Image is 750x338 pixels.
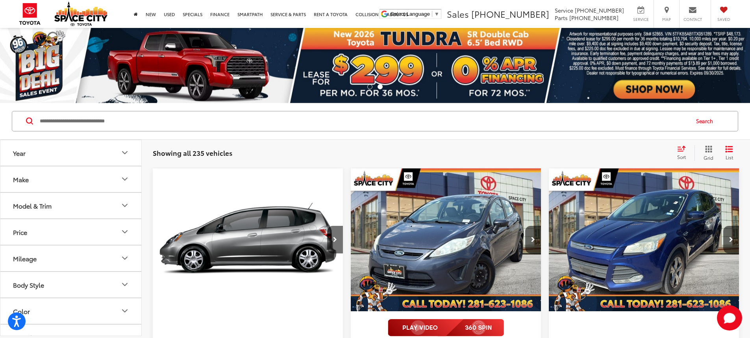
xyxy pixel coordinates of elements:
[120,227,130,236] div: Price
[719,145,739,161] button: List View
[575,6,624,14] span: [PHONE_NUMBER]
[725,154,733,161] span: List
[120,201,130,210] div: Model & Trim
[13,202,52,209] div: Model & Trim
[391,11,430,17] span: Select Language
[152,168,344,311] a: 2010 Honda Fit Base2010 Honda Fit Base2010 Honda Fit Base2010 Honda Fit Base
[548,168,740,311] a: 2014 Ford Escape SE2014 Ford Escape SE2014 Ford Escape SE2014 Ford Escape SE
[715,17,732,22] span: Saved
[0,140,142,166] button: YearYear
[673,145,694,161] button: Select sort value
[39,112,689,131] input: Search by Make, Model, or Keyword
[471,7,549,20] span: [PHONE_NUMBER]
[632,17,650,22] span: Service
[0,298,142,324] button: ColorColor
[388,319,504,336] img: full motion video
[677,153,686,160] span: Sort
[0,193,142,218] button: Model & TrimModel & Trim
[569,14,619,22] span: [PHONE_NUMBER]
[434,11,439,17] span: ▼
[13,175,29,183] div: Make
[13,149,26,157] div: Year
[13,281,44,288] div: Body Style
[683,17,702,22] span: Contact
[555,6,573,14] span: Service
[548,168,740,311] div: 2014 Ford Escape SE 0
[13,228,27,236] div: Price
[658,17,675,22] span: Map
[327,226,343,253] button: Next image
[0,166,142,192] button: MakeMake
[120,280,130,289] div: Body Style
[0,246,142,271] button: MileageMileage
[120,148,130,157] div: Year
[548,168,740,312] img: 2014 Ford Escape SE
[120,253,130,263] div: Mileage
[717,305,742,331] button: Toggle Chat Window
[525,226,541,253] button: Next image
[350,168,542,311] div: 2013 Ford Fiesta S 0
[391,11,439,17] a: Select Language​
[54,2,107,26] img: Space City Toyota
[694,145,719,161] button: Grid View
[13,307,30,315] div: Color
[152,168,344,312] img: 2010 Honda Fit Base
[0,219,142,245] button: PricePrice
[13,255,37,262] div: Mileage
[120,174,130,184] div: Make
[153,148,232,157] span: Showing all 235 vehicles
[555,14,568,22] span: Parts
[447,7,469,20] span: Sales
[0,272,142,297] button: Body StyleBody Style
[152,168,344,311] div: 2010 Honda Fit Base 0
[689,111,724,131] button: Search
[350,168,542,312] img: 2013 Ford Fiesta S
[120,306,130,316] div: Color
[350,168,542,311] a: 2013 Ford Fiesta S2013 Ford Fiesta S2013 Ford Fiesta S2013 Ford Fiesta S
[704,154,713,161] span: Grid
[717,305,742,331] svg: Start Chat
[723,226,739,253] button: Next image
